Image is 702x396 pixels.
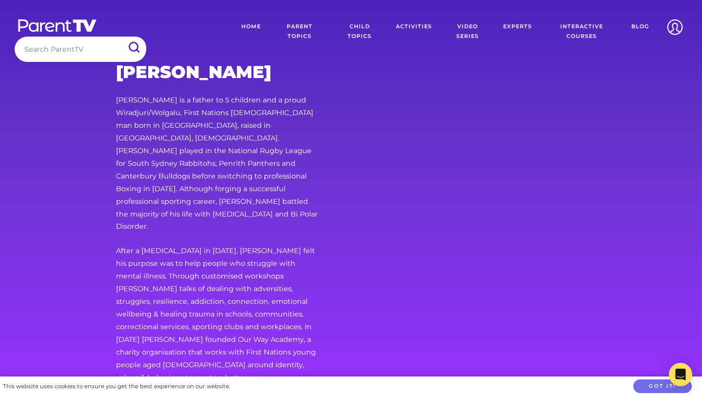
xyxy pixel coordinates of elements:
[663,15,687,40] img: Account
[633,379,692,394] button: Got it!
[121,37,146,59] input: Submit
[331,15,389,49] a: Child Topics
[669,363,692,386] div: Open Intercom Messenger
[268,15,331,49] a: Parent Topics
[3,381,230,392] div: This website uses cookies to ensure you get the best experience on our website.
[15,37,146,61] input: Search ParentTV
[539,15,624,49] a: Interactive Courses
[17,19,97,33] img: parenttv-logo-white.4c85aaf.svg
[496,15,539,49] a: Experts
[624,15,656,49] a: Blog
[439,15,496,49] a: Video Series
[234,15,268,49] a: Home
[116,94,320,233] p: [PERSON_NAME] is a father to 5 children and a proud Wiradjuri/Wolgalu, First Nations [DEMOGRAPHIC...
[116,245,320,384] p: After a [MEDICAL_DATA] in [DATE], [PERSON_NAME] felt his purpose was to help people who struggle ...
[389,15,439,49] a: Activities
